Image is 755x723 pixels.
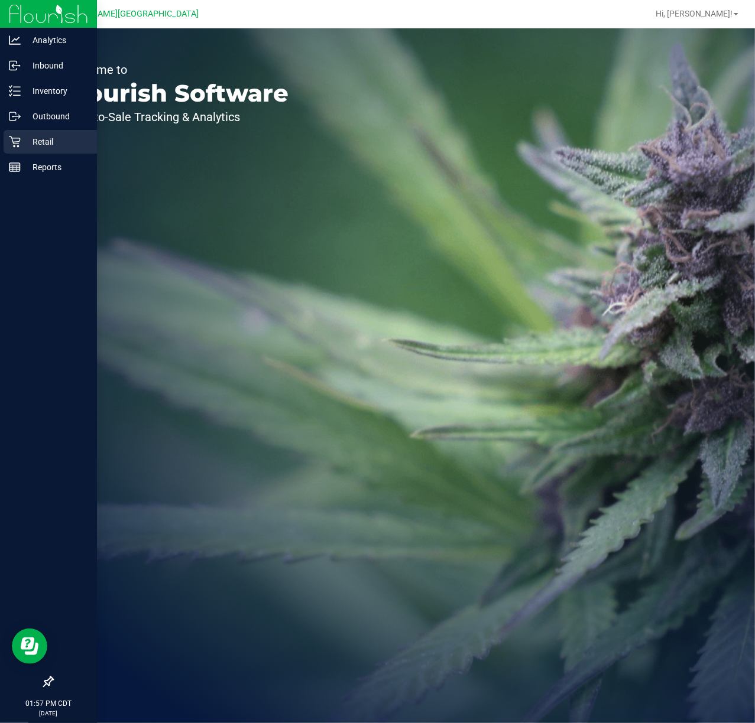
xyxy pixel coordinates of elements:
inline-svg: Inbound [9,60,21,71]
p: Inbound [21,58,92,73]
p: Outbound [21,109,92,123]
p: Reports [21,160,92,174]
iframe: Resource center [12,628,47,664]
p: Welcome to [64,64,289,76]
inline-svg: Reports [9,161,21,173]
span: Ft [PERSON_NAME][GEOGRAPHIC_DATA] [43,9,199,19]
p: 01:57 PM CDT [5,698,92,709]
p: Inventory [21,84,92,98]
span: Hi, [PERSON_NAME]! [656,9,733,18]
p: [DATE] [5,709,92,718]
p: Retail [21,135,92,149]
inline-svg: Outbound [9,110,21,122]
p: Analytics [21,33,92,47]
p: Seed-to-Sale Tracking & Analytics [64,111,289,123]
inline-svg: Inventory [9,85,21,97]
p: Flourish Software [64,82,289,105]
inline-svg: Analytics [9,34,21,46]
inline-svg: Retail [9,136,21,148]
